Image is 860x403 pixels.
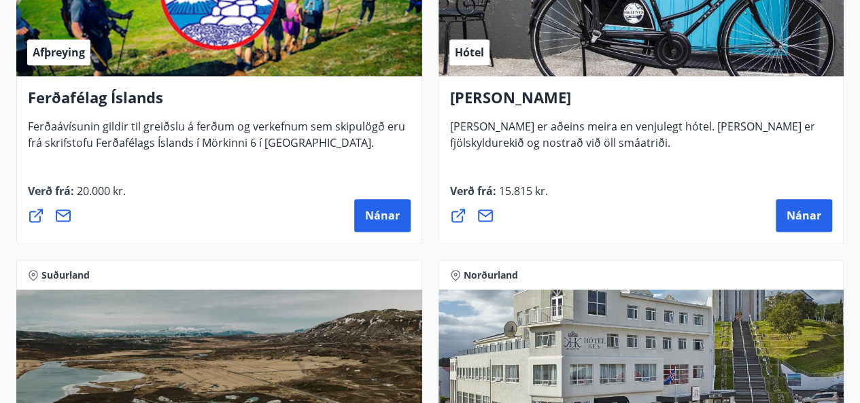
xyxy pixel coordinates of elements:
[450,183,548,209] span: Verð frá :
[787,208,821,223] span: Nánar
[28,119,405,161] span: Ferðaávísunin gildir til greiðslu á ferðum og verkefnum sem skipulögð eru frá skrifstofu Ferðafél...
[28,87,411,118] h4: Ferðafélag Íslands
[455,45,484,60] span: Hótel
[354,199,411,232] button: Nánar
[450,119,815,161] span: [PERSON_NAME] er aðeins meira en venjulegt hótel. [PERSON_NAME] er fjölskyldurekið og nostrað við...
[74,183,126,198] span: 20.000 kr.
[776,199,832,232] button: Nánar
[33,45,85,60] span: Afþreying
[365,208,400,223] span: Nánar
[464,268,518,282] span: Norðurland
[496,183,548,198] span: 15.815 kr.
[28,183,126,209] span: Verð frá :
[450,87,833,118] h4: [PERSON_NAME]
[41,268,90,282] span: Suðurland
